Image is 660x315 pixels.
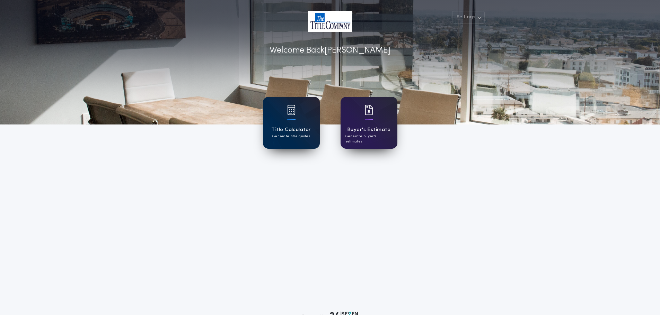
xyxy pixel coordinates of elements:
p: Generate title quotes [272,134,310,139]
h1: Title Calculator [271,126,311,134]
button: Settings [452,11,485,24]
img: card icon [365,105,373,115]
img: account-logo [308,11,352,32]
img: card icon [287,105,296,115]
h1: Buyer's Estimate [347,126,390,134]
a: card iconTitle CalculatorGenerate title quotes [263,97,320,149]
a: card iconBuyer's EstimateGenerate buyer's estimates [341,97,397,149]
p: Welcome Back [PERSON_NAME] [270,44,390,57]
p: Generate buyer's estimates [345,134,393,144]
